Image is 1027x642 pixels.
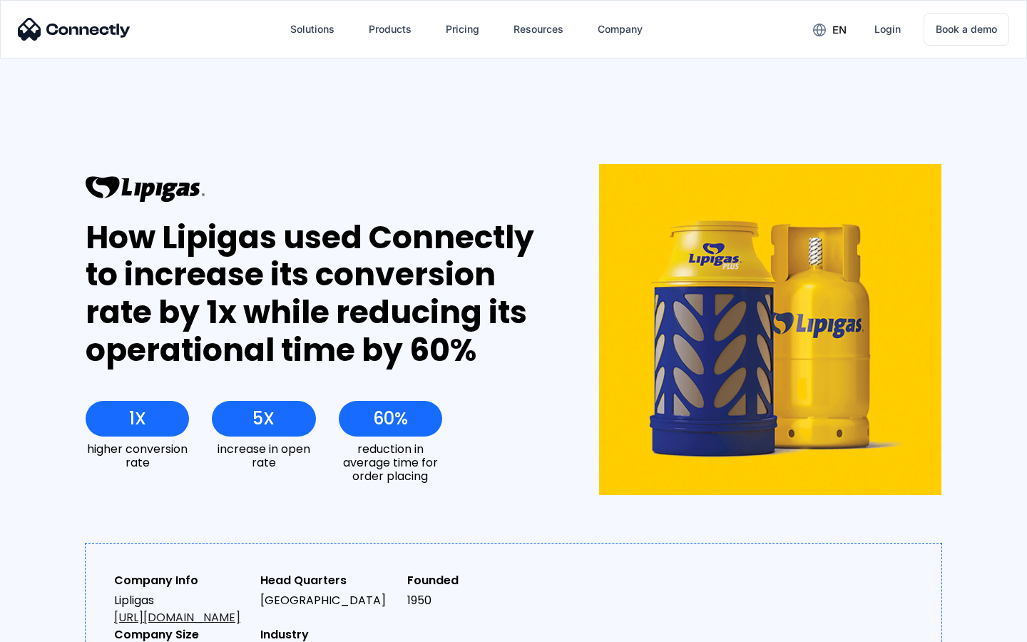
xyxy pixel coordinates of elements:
a: Login [863,12,912,46]
aside: Language selected: English [14,617,86,637]
div: 1X [129,409,146,429]
div: 1950 [407,592,542,609]
a: [URL][DOMAIN_NAME] [114,609,240,626]
a: Pricing [434,12,491,46]
div: How Lipigas used Connectly to increase its conversion rate by 1x while reducing its operational t... [86,219,547,370]
a: Book a demo [924,13,1009,46]
div: higher conversion rate [86,442,189,469]
div: Pricing [446,19,479,39]
div: Solutions [290,19,334,39]
div: Products [369,19,412,39]
div: Login [874,19,901,39]
img: Connectly Logo [18,18,131,41]
div: Lipligas [114,592,249,626]
ul: Language list [29,617,86,637]
div: [GEOGRAPHIC_DATA] [260,592,395,609]
div: Company Info [114,572,249,589]
div: 5X [252,409,275,429]
div: Company [598,19,643,39]
div: reduction in average time for order placing [339,442,442,484]
div: 60% [373,409,408,429]
div: en [832,20,847,40]
div: increase in open rate [212,442,315,469]
div: Head Quarters [260,572,395,589]
div: Founded [407,572,542,589]
div: Resources [513,19,563,39]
